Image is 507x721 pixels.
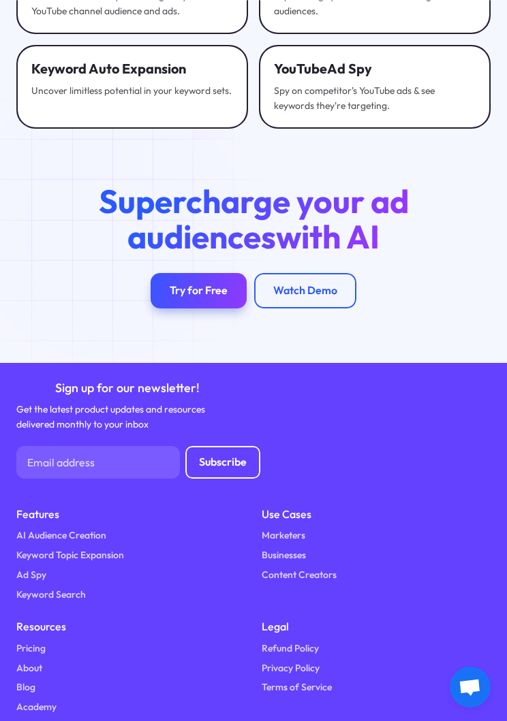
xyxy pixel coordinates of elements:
[170,284,228,298] div: Try for Free
[16,588,86,602] a: Keyword Search
[16,379,239,398] div: Sign up for our newsletter!
[450,667,491,707] a: Open chat
[274,84,476,114] div: Spy on competitor's YouTube ads & see keywords they're targeting.
[262,618,491,636] div: Legal
[262,528,305,543] a: Marketers
[16,45,248,129] a: Keyword Auto ExpansionUncover limitless potential in your keyword sets.
[262,568,337,582] a: Content Creators
[16,641,46,656] a: Pricing
[276,216,380,257] span: with AI
[16,446,180,479] input: Email address
[262,680,332,694] a: Terms of Service
[16,528,106,543] a: AI Audience Creation
[16,506,245,524] div: Features
[16,618,245,636] div: Resources
[273,284,337,298] div: Watch Demo
[16,402,239,432] div: Get the latest product updates and resources delivered monthly to your inbox
[16,680,35,694] a: Blog
[262,641,319,656] a: Refund Policy
[259,45,491,129] a: YouTubeAd SpySpy on competitor's YouTube ads & see keywords they're targeting.
[16,548,124,562] a: Keyword Topic Expansion
[262,661,320,675] a: Privacy Policy
[16,446,260,479] form: Newsletter Form
[327,60,372,77] span: Ad Spy
[254,273,356,308] a: Watch Demo
[262,548,306,562] a: Businesses
[91,183,416,255] h2: Supercharge your ad audiences
[16,700,57,714] a: Academy
[16,661,42,675] a: About
[31,84,233,99] div: Uncover limitless potential in your keyword sets.
[31,59,233,78] div: Keyword Auto Expansion
[16,568,46,582] a: Ad Spy
[274,59,476,78] div: YouTube
[151,273,247,308] a: Try for Free
[185,446,260,479] input: Subscribe
[262,506,491,524] div: Use Cases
